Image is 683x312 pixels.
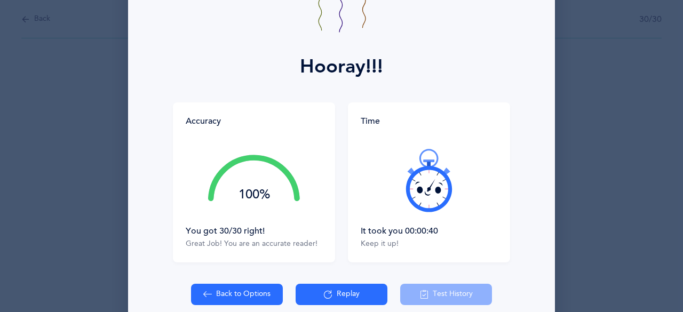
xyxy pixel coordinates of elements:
div: 100% [208,188,300,201]
button: Replay [296,284,387,305]
div: You got 30/30 right! [186,225,322,237]
div: Great Job! You are an accurate reader! [186,239,322,250]
div: It took you 00:00:40 [361,225,497,237]
div: Accuracy [186,115,221,127]
div: Time [361,115,497,127]
button: Back to Options [191,284,283,305]
div: Hooray!!! [300,52,383,81]
div: Keep it up! [361,239,497,250]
